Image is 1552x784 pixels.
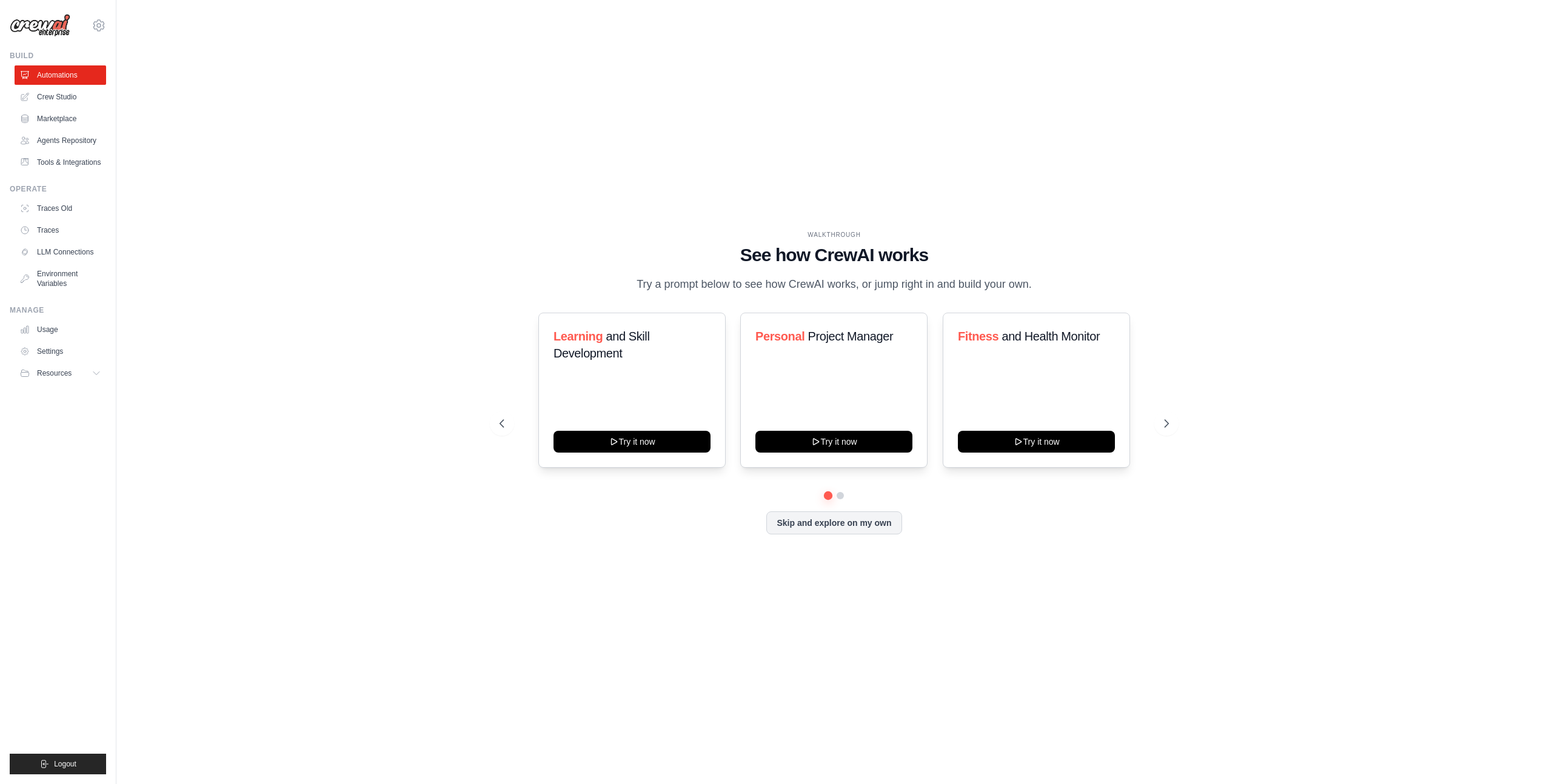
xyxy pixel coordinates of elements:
button: Try it now [958,431,1115,453]
a: Usage [15,320,106,339]
a: Crew Studio [15,87,106,107]
a: Settings [15,342,106,361]
span: and Health Monitor [1002,330,1100,343]
a: Marketplace [15,109,106,128]
span: Fitness [958,330,998,343]
a: Agents Repository [15,131,106,150]
a: Traces Old [15,199,106,218]
span: Personal [755,330,804,343]
p: Try a prompt below to see how CrewAI works, or jump right in and build your own. [630,276,1038,293]
button: Try it now [554,431,711,453]
a: Environment Variables [15,264,106,293]
a: Traces [15,221,106,240]
button: Try it now [755,431,912,453]
button: Logout [10,754,106,774]
button: Resources [15,364,106,383]
div: Build [10,51,106,61]
a: LLM Connections [15,242,106,262]
span: Resources [37,368,72,378]
span: Learning [554,330,603,343]
span: Project Manager [808,330,894,343]
span: Logout [54,759,76,769]
div: Operate [10,184,106,194]
a: Tools & Integrations [15,153,106,172]
a: Automations [15,65,106,85]
img: Logo [10,14,70,37]
div: Manage [10,305,106,315]
button: Skip and explore on my own [766,511,901,534]
div: WALKTHROUGH [500,230,1169,239]
h1: See how CrewAI works [500,244,1169,266]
